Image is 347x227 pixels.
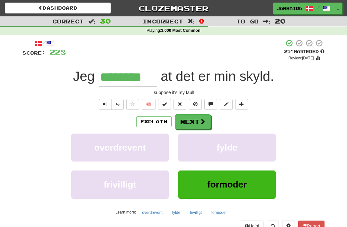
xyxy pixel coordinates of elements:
[207,179,247,189] span: formoder
[100,17,111,25] span: 30
[136,116,172,127] button: Explain
[99,99,112,110] button: Play sentence audio (ctl+space)
[22,39,66,47] div: /
[161,28,200,33] strong: 3,000 Most Common
[178,170,276,198] button: formoder
[176,69,194,84] span: det
[186,208,205,217] button: frivilligt
[161,69,172,84] span: at
[88,19,95,24] span: :
[169,208,184,217] button: fylde
[94,143,146,153] span: overdrevent
[98,99,124,110] div: Text-to-speech controls
[239,69,270,84] span: skyld
[316,5,320,10] span: /
[52,18,84,24] span: Correct
[143,18,183,24] span: Incorrect
[198,69,210,84] span: er
[284,49,294,54] span: 25 %
[204,99,217,110] button: Discuss sentence (alt+u)
[273,3,334,14] a: JonBaird /
[263,19,270,24] span: :
[120,3,227,14] a: Clozemaster
[49,48,66,56] span: 228
[220,99,233,110] button: Edit sentence (alt+d)
[5,3,111,13] a: Dashboard
[235,99,248,110] button: Add to collection (alt+a)
[236,18,259,24] span: To go
[199,17,204,25] span: 0
[188,19,195,24] span: :
[73,69,95,84] span: Jeg
[142,99,156,110] button: 🧠
[157,69,274,84] span: .
[22,89,325,96] div: I suppose it's my fault.
[275,17,286,25] span: 20
[22,50,46,56] span: Score:
[217,143,237,153] span: fylde
[289,56,314,60] small: Review: [DATE]
[208,208,230,217] button: formoder
[173,99,186,110] button: Reset to 0% Mastered (alt+r)
[158,99,171,110] button: Set this sentence to 100% Mastered (alt+m)
[178,134,276,162] button: fylde
[138,208,166,217] button: overdrevent
[284,49,325,55] div: Mastered
[189,99,202,110] button: Ignore sentence (alt+i)
[71,134,169,162] button: overdrevent
[104,179,136,189] span: frivilligt
[115,210,136,214] small: Learn more:
[175,114,211,129] button: Next
[71,170,169,198] button: frivilligt
[214,69,236,84] span: min
[277,5,302,11] span: JonBaird
[111,99,124,110] button: ½
[126,99,139,110] button: Favorite sentence (alt+f)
